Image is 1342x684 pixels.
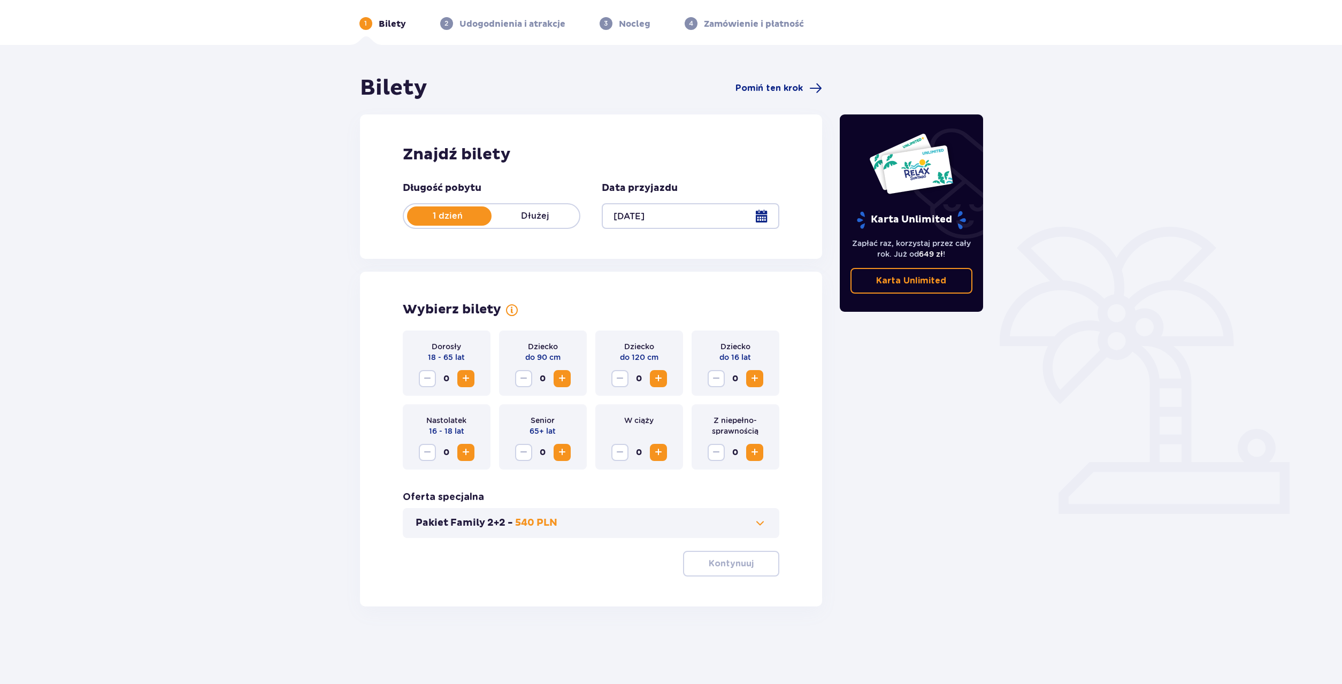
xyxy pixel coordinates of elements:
[708,444,725,461] button: Decrease
[631,444,648,461] span: 0
[438,370,455,387] span: 0
[515,444,532,461] button: Decrease
[611,444,628,461] button: Decrease
[403,491,484,504] p: Oferta specjalna
[727,444,744,461] span: 0
[531,415,555,426] p: Senior
[379,18,406,30] p: Bilety
[720,341,750,352] p: Dziecko
[624,415,654,426] p: W ciąży
[604,19,608,28] p: 3
[704,18,804,30] p: Zamówienie i płatność
[530,426,556,436] p: 65+ lat
[727,370,744,387] span: 0
[515,517,557,529] p: 540 PLN
[403,302,501,318] p: Wybierz bilety
[534,370,551,387] span: 0
[650,444,667,461] button: Increase
[631,370,648,387] span: 0
[708,370,725,387] button: Decrease
[554,444,571,461] button: Increase
[735,82,822,95] a: Pomiń ten krok
[492,210,579,222] p: Dłużej
[360,75,427,102] h1: Bilety
[416,517,767,529] button: Pakiet Family 2+2 -540 PLN
[611,370,628,387] button: Decrease
[426,415,466,426] p: Nastolatek
[525,352,561,363] p: do 90 cm
[364,19,367,28] p: 1
[856,211,967,229] p: Karta Unlimited
[515,370,532,387] button: Decrease
[554,370,571,387] button: Increase
[619,18,650,30] p: Nocleg
[528,341,558,352] p: Dziecko
[419,370,436,387] button: Decrease
[624,341,654,352] p: Dziecko
[876,275,946,287] p: Karta Unlimited
[429,426,464,436] p: 16 - 18 lat
[683,551,779,577] button: Kontynuuj
[534,444,551,461] span: 0
[403,144,780,165] h2: Znajdź bilety
[602,182,678,195] p: Data przyjazdu
[428,352,465,363] p: 18 - 65 lat
[850,238,972,259] p: Zapłać raz, korzystaj przez cały rok. Już od !
[650,370,667,387] button: Increase
[457,444,474,461] button: Increase
[419,444,436,461] button: Decrease
[746,444,763,461] button: Increase
[709,558,754,570] p: Kontynuuj
[700,415,771,436] p: Z niepełno­sprawnością
[746,370,763,387] button: Increase
[689,19,693,28] p: 4
[403,182,481,195] p: Długość pobytu
[620,352,658,363] p: do 120 cm
[457,370,474,387] button: Increase
[850,268,972,294] a: Karta Unlimited
[404,210,492,222] p: 1 dzień
[444,19,448,28] p: 2
[459,18,565,30] p: Udogodnienia i atrakcje
[416,517,513,529] p: Pakiet Family 2+2 -
[438,444,455,461] span: 0
[719,352,751,363] p: do 16 lat
[735,82,803,94] span: Pomiń ten krok
[919,250,943,258] span: 649 zł
[432,341,461,352] p: Dorosły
